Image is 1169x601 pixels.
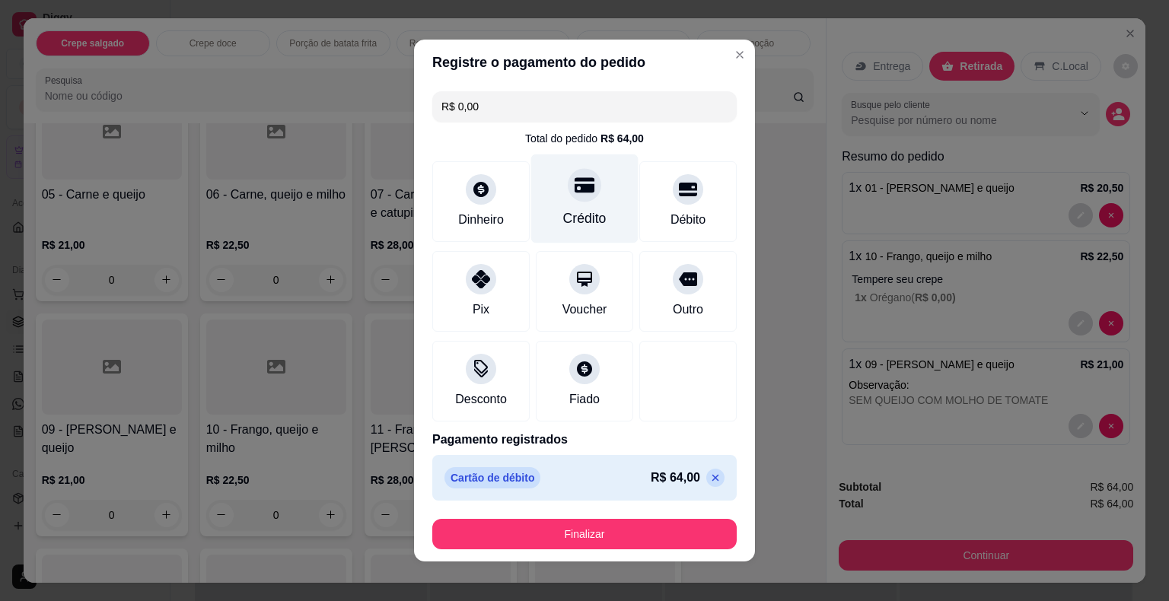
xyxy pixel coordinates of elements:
[569,390,600,409] div: Fiado
[473,300,489,319] div: Pix
[728,43,752,67] button: Close
[432,519,737,549] button: Finalizar
[414,40,755,85] header: Registre o pagamento do pedido
[525,131,644,146] div: Total do pedido
[432,431,737,449] p: Pagamento registrados
[563,208,607,228] div: Crédito
[458,211,504,229] div: Dinheiro
[562,300,607,319] div: Voucher
[671,211,706,229] div: Débito
[444,467,540,488] p: Cartão de débito
[651,469,700,487] p: R$ 64,00
[673,300,703,319] div: Outro
[455,390,507,409] div: Desconto
[441,91,728,122] input: Ex.: hambúrguer de cordeiro
[600,131,644,146] div: R$ 64,00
